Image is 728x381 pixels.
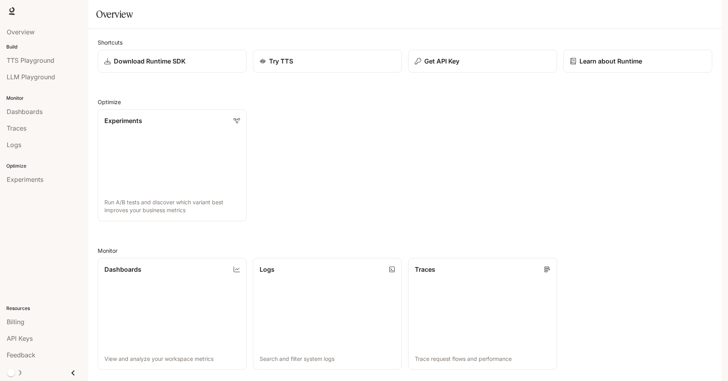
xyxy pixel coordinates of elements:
p: Traces [415,265,435,274]
h2: Monitor [98,247,712,255]
p: Trace request flows and performance [415,355,550,363]
p: Try TTS [269,56,293,66]
p: Dashboards [104,265,141,274]
h1: Overview [96,6,133,22]
button: Get API Key [408,50,557,73]
p: Learn about Runtime [579,56,642,66]
h2: Optimize [98,98,712,106]
p: View and analyze your workspace metrics [104,355,240,363]
p: Experiments [104,116,142,125]
p: Download Runtime SDK [114,56,186,66]
a: Learn about Runtime [563,50,712,73]
a: Try TTS [253,50,402,73]
p: Search and filter system logs [260,355,395,363]
h2: Shortcuts [98,38,712,47]
a: LogsSearch and filter system logs [253,258,402,370]
a: TracesTrace request flows and performance [408,258,557,370]
a: Download Runtime SDK [98,50,247,73]
p: Logs [260,265,275,274]
p: Get API Key [424,56,459,66]
a: DashboardsView and analyze your workspace metrics [98,258,247,370]
p: Run A/B tests and discover which variant best improves your business metrics [104,198,240,214]
a: ExperimentsRun A/B tests and discover which variant best improves your business metrics [98,109,247,221]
